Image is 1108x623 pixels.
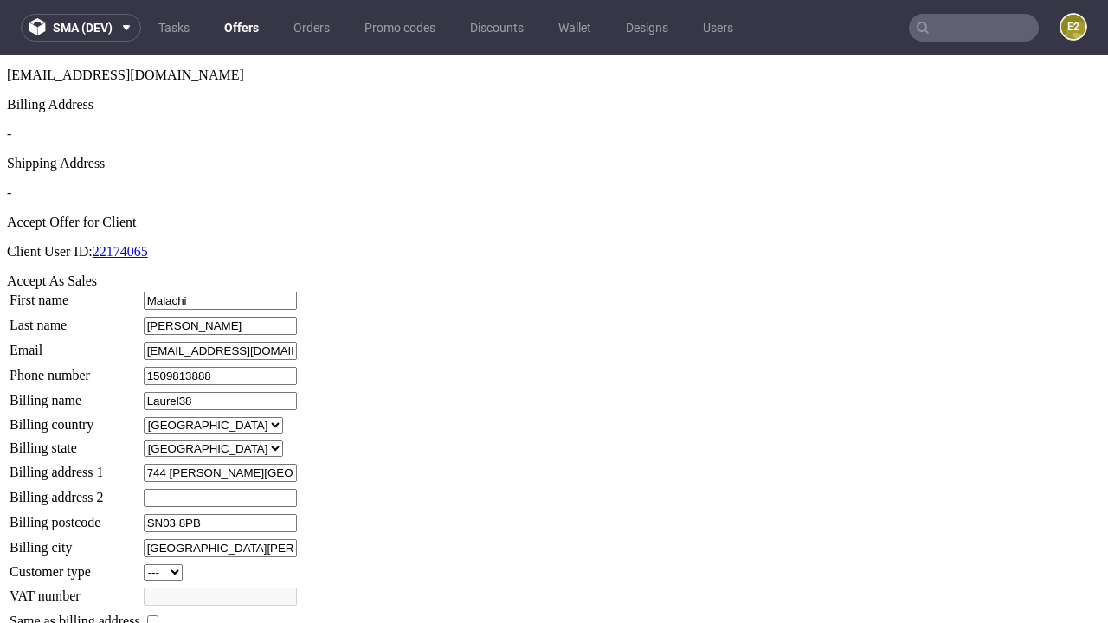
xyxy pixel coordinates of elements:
[460,14,534,42] a: Discounts
[9,508,141,526] td: Customer type
[9,260,141,280] td: Last name
[9,336,141,356] td: Billing name
[7,71,11,86] span: -
[9,286,141,305] td: Email
[1061,15,1085,39] figcaption: e2
[7,218,1101,234] div: Accept As Sales
[283,14,340,42] a: Orders
[9,483,141,503] td: Billing city
[214,14,269,42] a: Offers
[7,159,1101,175] div: Accept Offer for Client
[93,189,148,203] a: 22174065
[9,384,141,402] td: Billing state
[7,100,1101,116] div: Shipping Address
[615,14,679,42] a: Designs
[548,14,602,42] a: Wallet
[7,42,1101,57] div: Billing Address
[9,433,141,453] td: Billing address 2
[9,531,141,551] td: VAT number
[148,14,200,42] a: Tasks
[9,408,141,427] td: Billing address 1
[692,14,744,42] a: Users
[354,14,446,42] a: Promo codes
[21,14,141,42] button: sma (dev)
[9,235,141,255] td: First name
[53,22,113,34] span: sma (dev)
[7,189,1101,204] p: Client User ID:
[9,458,141,478] td: Billing postcode
[9,361,141,379] td: Billing country
[9,556,141,575] td: Same as billing address
[7,130,11,145] span: -
[7,12,244,27] span: [EMAIL_ADDRESS][DOMAIN_NAME]
[9,311,141,331] td: Phone number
